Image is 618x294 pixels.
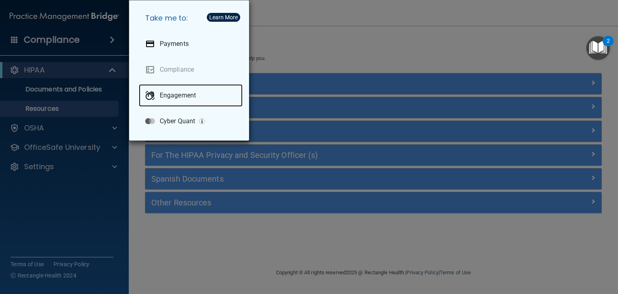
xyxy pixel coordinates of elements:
a: Engagement [139,84,243,107]
iframe: Drift Widget Chat Controller [479,241,608,273]
button: Open Resource Center, 2 new notifications [586,36,610,60]
button: Learn More [207,13,240,22]
p: Cyber Quant [160,117,195,125]
a: Payments [139,33,243,55]
p: Engagement [160,91,196,99]
div: Learn More [209,14,238,20]
div: 2 [607,41,610,52]
a: Compliance [139,58,243,81]
a: Cyber Quant [139,110,243,133]
p: Payments [160,40,189,48]
h5: Take me to: [139,7,243,29]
